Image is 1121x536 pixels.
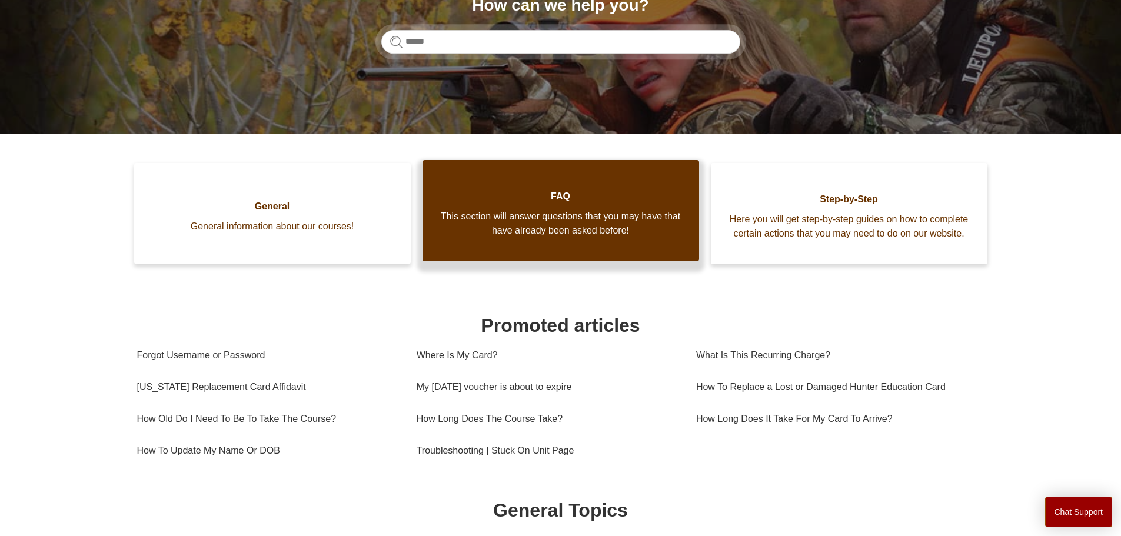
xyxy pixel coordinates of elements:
span: This section will answer questions that you may have that have already been asked before! [440,209,681,238]
span: General [152,199,393,214]
a: FAQ This section will answer questions that you may have that have already been asked before! [423,160,699,261]
a: My [DATE] voucher is about to expire [417,371,678,403]
a: How To Replace a Lost or Damaged Hunter Education Card [696,371,976,403]
a: How Old Do I Need To Be To Take The Course? [137,403,399,435]
span: Step-by-Step [729,192,970,207]
a: How To Update My Name Or DOB [137,435,399,467]
a: General General information about our courses! [134,163,411,264]
h1: Promoted articles [137,311,984,339]
a: What Is This Recurring Charge? [696,339,976,371]
a: Troubleshooting | Stuck On Unit Page [417,435,678,467]
span: FAQ [440,189,681,204]
span: General information about our courses! [152,219,393,234]
a: How Long Does The Course Take? [417,403,678,435]
a: Step-by-Step Here you will get step-by-step guides on how to complete certain actions that you ma... [711,163,987,264]
button: Chat Support [1045,497,1113,527]
a: Forgot Username or Password [137,339,399,371]
a: How Long Does It Take For My Card To Arrive? [696,403,976,435]
h1: General Topics [137,496,984,524]
a: [US_STATE] Replacement Card Affidavit [137,371,399,403]
a: Where Is My Card? [417,339,678,371]
input: Search [381,30,740,54]
span: Here you will get step-by-step guides on how to complete certain actions that you may need to do ... [729,212,970,241]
